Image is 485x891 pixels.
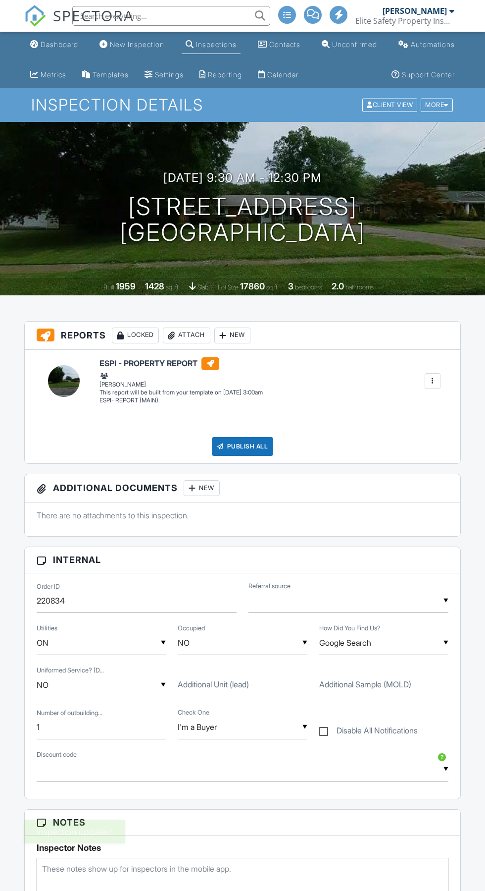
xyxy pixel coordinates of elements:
[178,708,209,717] label: Check One
[110,40,164,49] div: New Inspection
[288,281,293,291] div: 3
[208,70,242,79] div: Reporting
[37,709,102,718] label: Number of outbuildings (Not including 1 detached or attached garage)
[182,36,241,54] a: Inspections
[394,36,459,54] a: Automations (Advanced)
[421,99,453,112] div: More
[25,547,460,573] h3: Internal
[25,322,460,350] h3: Reports
[24,5,46,27] img: The Best Home Inspection Software - Spectora
[295,283,322,291] span: bedrooms
[178,679,249,690] label: Additional Unit (lead)
[96,36,168,54] a: New Inspection
[254,66,302,84] a: Calendar
[163,171,322,184] h3: [DATE] 9:30 am - 12:30 pm
[141,66,188,84] a: Settings
[99,389,263,396] div: This report will be built from your template on [DATE] 3:00am
[93,70,129,79] div: Templates
[319,679,411,690] label: Additional Sample (MOLD)
[24,820,125,843] div: Inspection updated!
[178,624,205,633] label: Occupied
[25,474,460,502] h3: Additional Documents
[218,283,239,291] span: Lot Size
[26,36,82,54] a: Dashboard
[345,283,374,291] span: bathrooms
[332,40,377,49] div: Unconfirmed
[99,371,263,389] div: [PERSON_NAME]
[120,194,365,246] h1: [STREET_ADDRESS] [GEOGRAPHIC_DATA]
[266,283,279,291] span: sq.ft.
[402,70,455,79] div: Support Center
[197,283,208,291] span: slab
[41,70,66,79] div: Metrics
[319,726,418,738] label: Disable All Notifications
[99,357,263,370] h6: ESPI - PROPERTY REPORT
[37,715,166,739] input: Number of outbuildings (Not including 1 detached or attached garage)
[195,66,246,84] a: Reporting
[37,582,60,591] label: Order ID
[103,283,114,291] span: Built
[355,16,454,26] div: Elite Safety Property Inspections Inc.
[383,6,447,16] div: [PERSON_NAME]
[166,283,180,291] span: sq. ft.
[112,328,159,343] div: Locked
[332,281,344,291] div: 2.0
[178,673,307,697] input: Additional Unit (lead)
[37,666,104,675] label: Uniformed Service? (Discount applies ONLY after confirmation)
[53,5,134,26] span: SPECTORA
[196,40,237,49] div: Inspections
[37,750,77,759] label: Discount code
[26,66,70,84] a: Metrics
[267,70,298,79] div: Calendar
[99,396,263,405] div: ESPI- REPORT (MAIN)
[163,328,210,343] div: Attach
[254,36,304,54] a: Contacts
[212,437,274,456] div: Publish All
[214,328,250,343] div: New
[269,40,300,49] div: Contacts
[319,673,448,697] input: Additional Sample (MOLD)
[319,624,381,633] label: How Did You Find Us?
[78,66,133,84] a: Templates
[37,510,448,521] p: There are no attachments to this inspection.
[361,101,420,108] a: Client View
[72,6,270,26] input: Search everything...
[184,480,220,496] div: New
[37,843,448,853] h5: Inspector Notes
[411,40,455,49] div: Automations
[116,281,136,291] div: 1959
[145,281,164,291] div: 1428
[248,582,291,591] label: Referral source
[388,66,459,84] a: Support Center
[155,70,184,79] div: Settings
[37,624,57,633] label: Utilities
[318,36,381,54] a: Unconfirmed
[41,40,78,49] div: Dashboard
[31,96,453,113] h1: Inspection Details
[362,99,417,112] div: Client View
[240,281,265,291] div: 17860
[24,13,134,34] a: SPECTORA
